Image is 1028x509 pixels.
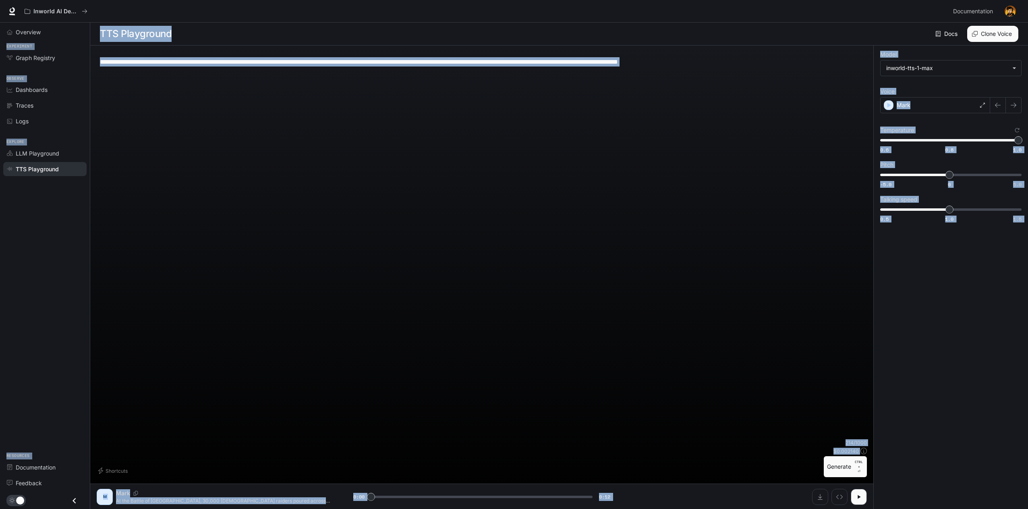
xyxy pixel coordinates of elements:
span: 0.8 [945,146,953,153]
span: 0 [948,181,951,188]
a: LLM Playground [3,146,87,160]
p: Inworld AI Demos [33,8,79,15]
a: Documentation [950,3,999,19]
button: Clone Voice [967,26,1018,42]
span: Dark mode toggle [16,496,24,505]
p: ⏎ [854,459,864,474]
p: Mark [116,489,130,497]
p: Voice [880,89,895,94]
span: 1.0 [1013,146,1022,153]
button: Close drawer [65,492,83,509]
a: Docs [934,26,961,42]
a: Logs [3,114,87,128]
div: inworld-tts-1-max [881,60,1021,76]
span: Overview [16,28,41,36]
a: Documentation [3,460,87,474]
span: 0.5 [880,216,889,222]
span: Documentation [16,463,56,472]
a: TTS Playground [3,162,87,176]
p: At the Battle of [GEOGRAPHIC_DATA], 30,000 [DEMOGRAPHIC_DATA] raiders poured across the [GEOGRAPH... [116,497,334,504]
span: Dashboards [16,85,48,94]
a: Dashboards [3,83,87,97]
button: Download audio [812,489,828,505]
span: TTS Playground [16,165,59,173]
p: Talking speed [880,197,917,202]
img: User avatar [1005,6,1016,17]
button: Inspect [831,489,848,505]
button: Reset to default [1013,126,1022,135]
span: Logs [16,117,29,125]
span: 0.6 [880,146,889,153]
span: 1.5 [1013,216,1022,222]
span: Documentation [953,6,993,17]
a: Graph Registry [3,51,87,65]
button: GenerateCTRL +⏎ [824,456,867,477]
h1: TTS Playground [100,26,172,42]
p: Mark [897,101,910,109]
span: -5.0 [880,181,891,188]
p: CTRL + [854,459,864,469]
div: inworld-tts-1-max [886,64,1008,72]
a: Overview [3,25,87,39]
button: Copy Voice ID [130,491,141,496]
span: Graph Registry [16,54,55,62]
span: Feedback [16,479,42,487]
span: 0:00 [353,493,365,501]
div: M [98,490,111,503]
p: 214 / 1000 [846,439,867,446]
a: Traces [3,98,87,112]
span: 5.0 [1013,181,1022,188]
p: $ 0.002140 [833,448,859,455]
span: Traces [16,101,33,110]
a: Feedback [3,476,87,490]
p: Model [880,52,897,57]
button: Shortcuts [97,464,131,477]
span: 1.0 [945,216,953,222]
p: Pitch [880,162,893,168]
span: LLM Playground [16,149,59,158]
p: Temperature [880,127,914,133]
button: User avatar [1002,3,1018,19]
button: All workspaces [21,3,91,19]
span: 0:12 [599,493,610,501]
